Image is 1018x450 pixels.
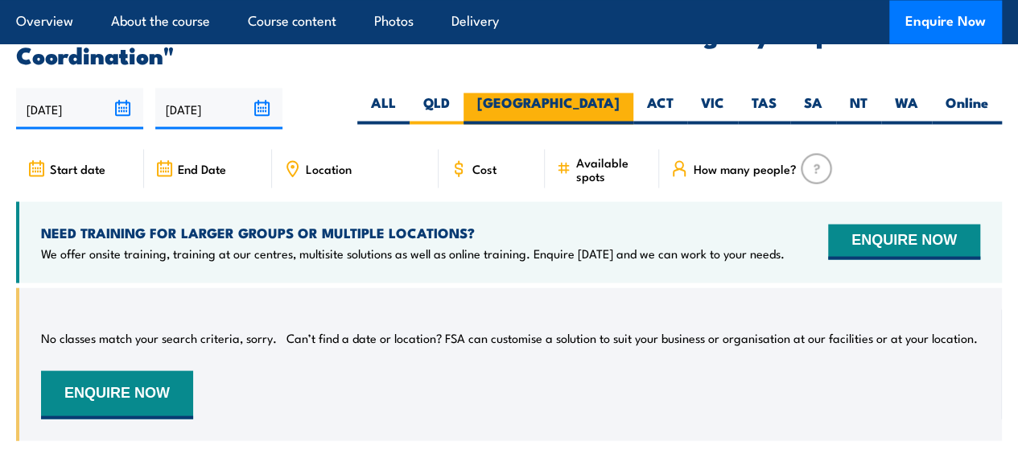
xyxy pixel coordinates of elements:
[50,161,105,175] span: Start date
[633,93,687,124] label: ACT
[357,93,410,124] label: ALL
[41,245,785,261] p: We offer onsite training, training at our centres, multisite solutions as well as online training...
[790,93,836,124] label: SA
[306,161,352,175] span: Location
[155,88,282,129] input: To date
[286,329,978,345] p: Can’t find a date or location? FSA can customise a solution to suit your business or organisation...
[693,161,796,175] span: How many people?
[178,161,226,175] span: End Date
[41,223,785,241] h4: NEED TRAINING FOR LARGER GROUPS OR MULTIPLE LOCATIONS?
[836,93,881,124] label: NT
[828,224,980,259] button: ENQUIRE NOW
[464,93,633,124] label: [GEOGRAPHIC_DATA]
[687,93,738,124] label: VIC
[738,93,790,124] label: TAS
[16,23,1002,64] h2: UPCOMING SCHEDULE FOR - "RII41319 Certificate IV in Emergency Response Coordination"
[410,93,464,124] label: QLD
[41,370,193,419] button: ENQUIRE NOW
[472,161,497,175] span: Cost
[16,88,143,129] input: From date
[41,329,277,345] p: No classes match your search criteria, sorry.
[881,93,932,124] label: WA
[576,155,649,182] span: Available spots
[932,93,1002,124] label: Online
